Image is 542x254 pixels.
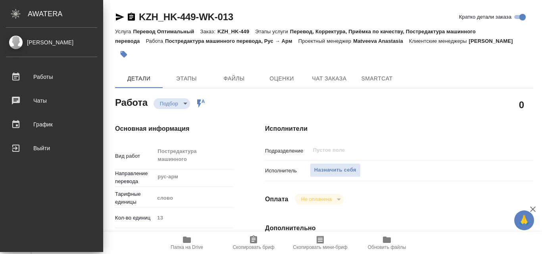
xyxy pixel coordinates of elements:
a: График [2,115,101,134]
button: Скопировать ссылку [127,12,136,22]
p: Подразделение [265,147,310,155]
span: Папка на Drive [171,244,203,250]
div: слово [154,191,233,205]
span: Назначить себя [314,166,356,175]
p: Проектный менеджер [298,38,353,44]
span: Оценки [263,74,301,84]
button: Скопировать мини-бриф [287,232,354,254]
div: [PERSON_NAME] [6,38,97,47]
span: Файлы [215,74,253,84]
p: Исполнитель [265,167,310,175]
p: Вид работ [115,152,154,160]
p: KZH_HK-449 [217,29,255,34]
button: 🙏 [514,210,534,230]
a: KZH_HK-449-WK-013 [139,11,233,22]
span: Этапы [167,74,206,84]
span: Кратко детали заказа [459,13,511,21]
div: Подбор [295,194,344,204]
p: Общая тематика [115,231,154,247]
h4: Дополнительно [265,223,533,233]
button: Не оплачена [299,196,334,202]
button: Обновить файлы [354,232,420,254]
button: Подбор [158,100,181,107]
div: Выйти [6,142,97,154]
p: Matveeva Anastasia [353,38,409,44]
p: Направление перевода [115,170,154,185]
div: Подбор [154,98,190,109]
h4: Оплата [265,195,288,204]
span: Чат заказа [310,74,348,84]
span: 🙏 [517,212,531,229]
p: Клиентские менеджеры [409,38,469,44]
button: Добавить тэг [115,46,133,63]
a: Выйти [2,138,101,158]
span: Скопировать бриф [233,244,274,250]
p: Услуга [115,29,133,34]
div: Работы [6,71,97,83]
h2: 0 [519,98,524,111]
p: Постредактура машинного перевода, Рус → Арм [165,38,298,44]
a: Чаты [2,91,101,111]
p: Этапы услуги [255,29,290,34]
p: [PERSON_NAME] [469,38,519,44]
div: График [6,118,97,130]
button: Назначить себя [310,163,361,177]
p: Заказ: [200,29,217,34]
p: Кол-во единиц [115,214,154,222]
input: Пустое поле [312,145,492,155]
p: Тарифные единицы [115,190,154,206]
button: Папка на Drive [154,232,220,254]
h4: Исполнители [265,124,533,134]
h2: Работа [115,95,148,109]
p: Перевод, Корректура, Приёмка по качеству, Постредактура машинного перевода [115,29,476,44]
p: Работа [146,38,165,44]
a: Работы [2,67,101,87]
h4: Основная информация [115,124,233,134]
div: Чаты [6,95,97,107]
span: Детали [120,74,158,84]
span: Обновить файлы [368,244,406,250]
p: Перевод Оптимальный [133,29,200,34]
input: Пустое поле [154,212,233,223]
span: SmartCat [358,74,396,84]
button: Скопировать бриф [220,232,287,254]
button: Скопировать ссылку для ЯМессенджера [115,12,125,22]
div: AWATERA [28,6,103,22]
span: Скопировать мини-бриф [293,244,347,250]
